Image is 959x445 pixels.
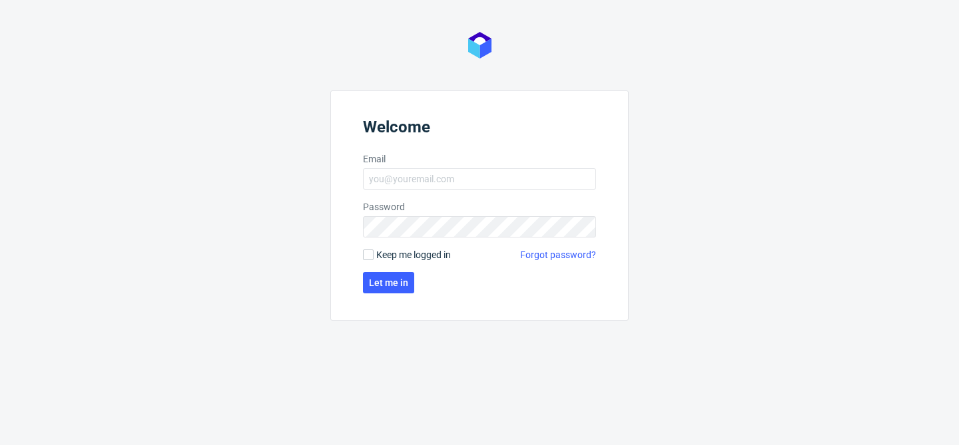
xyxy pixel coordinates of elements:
span: Keep me logged in [376,248,451,261]
input: you@youremail.com [363,168,596,190]
label: Password [363,200,596,214]
header: Welcome [363,118,596,142]
label: Email [363,152,596,166]
button: Let me in [363,272,414,293]
a: Forgot password? [520,248,596,261]
span: Let me in [369,278,408,287]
